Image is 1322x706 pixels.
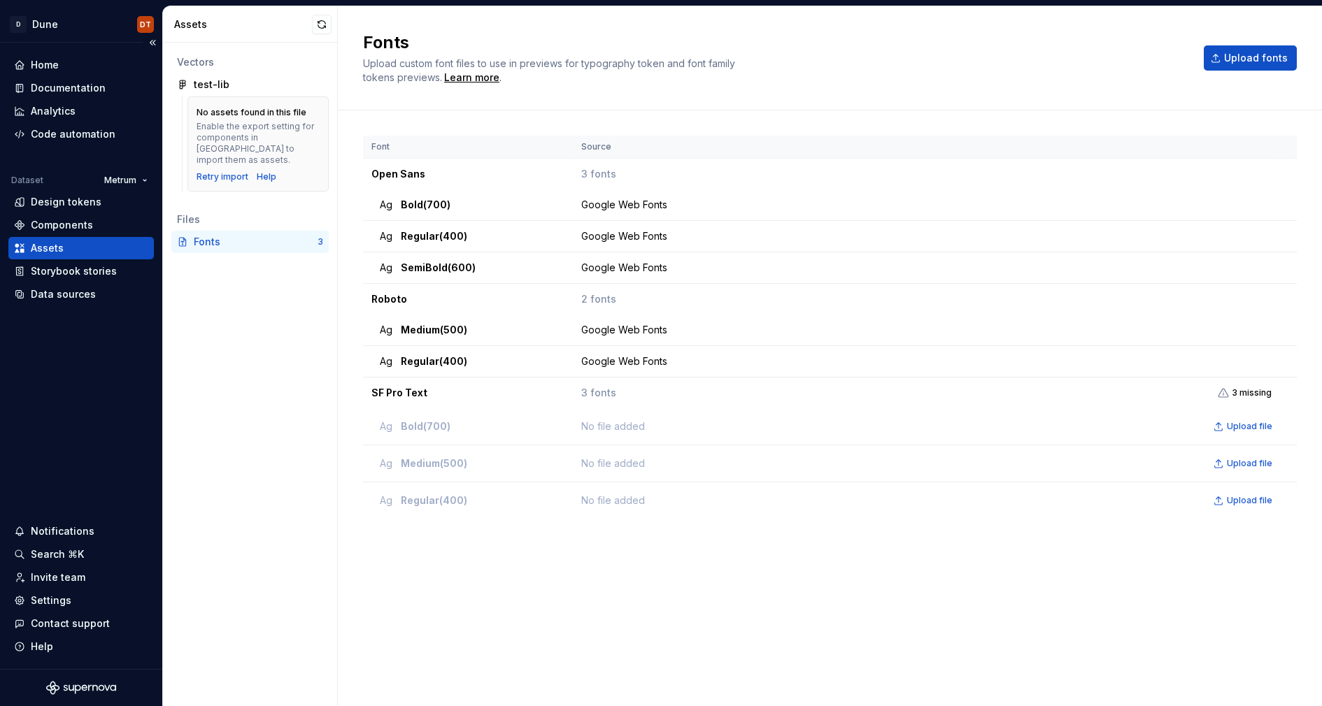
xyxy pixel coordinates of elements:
div: Data sources [31,287,96,301]
div: Assets [31,241,64,255]
span: 3 fonts [581,167,616,181]
span: Ag [380,456,392,470]
a: Storybook stories [8,260,154,282]
div: Files [177,212,323,226]
div: 3 [318,236,323,247]
div: Google Web Fonts [581,261,1279,275]
span: Ag [380,494,392,507]
div: Help [31,640,53,654]
td: Roboto [363,284,573,315]
div: Google Web Fonts [581,229,1279,243]
a: Help [257,171,276,182]
span: SemiBold (600) [401,261,476,275]
div: No file added [581,454,1279,473]
button: Metrum [98,171,154,190]
button: Contact support [8,612,154,635]
h2: Fonts [363,31,1187,54]
div: No file added [581,491,1279,510]
svg: Supernova Logo [46,681,116,695]
button: Notifications [8,520,154,542]
a: Fonts3 [171,231,329,253]
span: Bold (700) [401,198,450,212]
span: Regular (400) [401,354,467,368]
a: Design tokens [8,191,154,213]
button: DDuneDT [3,9,159,39]
span: Upload fonts [1224,51,1288,65]
div: Assets [174,17,312,31]
div: DT [140,19,151,30]
a: Code automation [8,123,154,145]
span: Regular (400) [401,229,467,243]
a: Assets [8,237,154,259]
button: Upload file [1209,417,1279,436]
button: Collapse sidebar [143,33,162,52]
a: Components [8,214,154,236]
button: Help [8,635,154,658]
div: Enable the export setting for components in [GEOGRAPHIC_DATA] to import them as assets. [197,121,320,166]
div: test-lib [194,78,229,92]
span: Medium (500) [401,456,467,470]
button: Upload fonts [1204,45,1297,71]
th: Source [573,136,1280,159]
button: Retry import [197,171,248,182]
a: Invite team [8,566,154,589]
a: Home [8,54,154,76]
span: . [442,73,502,83]
span: Bold (700) [401,419,450,433]
a: Settings [8,589,154,612]
div: Vectors [177,55,323,69]
button: Search ⌘K [8,543,154,565]
span: Ag [380,198,392,212]
div: Code automation [31,127,115,141]
td: Open Sans [363,159,573,190]
div: Storybook stories [31,264,117,278]
div: Design tokens [31,195,101,209]
div: Google Web Fonts [581,198,1279,212]
div: Invite team [31,570,85,584]
span: Upload file [1227,458,1272,469]
div: Analytics [31,104,76,118]
a: test-lib [171,73,329,96]
button: Upload file [1209,491,1279,510]
span: Medium (500) [401,323,467,337]
div: Google Web Fonts [581,354,1279,368]
a: Analytics [8,100,154,122]
span: Upload custom font files to use in previews for typography token and font family tokens previews. [363,57,735,83]
span: Upload file [1227,495,1272,506]
span: Ag [380,261,392,275]
span: 3 missing [1232,387,1272,398]
div: Dataset [11,175,43,186]
div: Search ⌘K [31,547,84,561]
div: D [10,16,27,33]
div: Google Web Fonts [581,323,1279,337]
div: Components [31,218,93,232]
div: Fonts [194,235,318,249]
div: Home [31,58,59,72]
a: Documentation [8,77,154,99]
div: Notifications [31,524,94,538]
span: Regular (400) [401,494,467,507]
span: Ag [380,229,392,243]
div: No file added [581,417,1279,436]
a: Learn more [444,71,499,85]
a: Data sources [8,283,154,305]
div: Dune [32,17,58,31]
div: Settings [31,593,71,607]
div: Documentation [31,81,106,95]
div: No assets found in this file [197,107,306,118]
td: SF Pro Text [363,377,573,409]
span: 2 fonts [581,292,616,306]
span: Upload file [1227,421,1272,432]
th: Font [363,136,573,159]
span: Ag [380,419,392,433]
button: Upload file [1209,454,1279,473]
div: Contact support [31,617,110,631]
span: 3 fonts [581,386,616,400]
span: Metrum [104,175,136,186]
span: Ag [380,323,392,337]
span: Ag [380,354,392,368]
